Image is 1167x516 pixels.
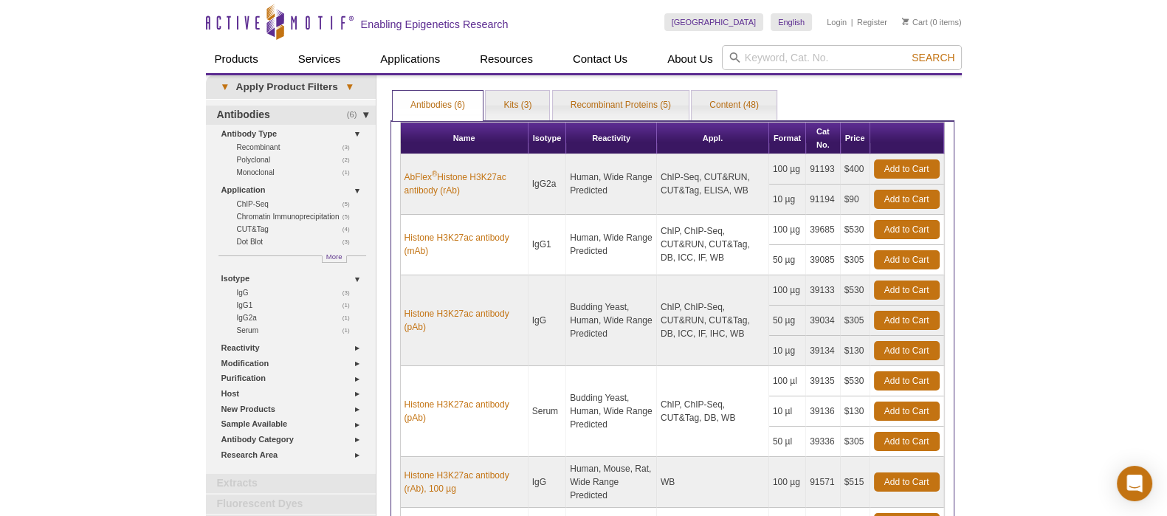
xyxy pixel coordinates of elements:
a: (3)Recombinant [237,141,358,154]
a: Resources [471,45,542,73]
a: More [322,255,347,263]
a: Purification [221,371,367,386]
a: Add to Cart [874,432,940,451]
h2: Enabling Epigenetics Research [361,18,509,31]
a: Application [221,182,367,198]
td: $515 [841,457,870,508]
th: Price [841,123,870,154]
a: Add to Cart [874,311,940,330]
td: 39336 [806,427,840,457]
a: Add to Cart [874,190,940,209]
a: Histone H3K27ac antibody (mAb) [405,231,524,258]
span: (5) [342,210,358,223]
a: Research Area [221,447,367,463]
td: 100 µl [769,366,806,396]
a: (6)Antibodies [206,106,376,125]
td: 39135 [806,366,840,396]
td: IgG [529,275,567,366]
td: 91194 [806,185,840,215]
td: ChIP, ChIP-Seq, CUT&RUN, CUT&Tag, DB, ICC, IF, IHC, WB [657,275,769,366]
a: Host [221,386,367,402]
a: Antibody Category [221,432,367,447]
a: Services [289,45,350,73]
li: (0 items) [902,13,962,31]
td: $400 [841,154,870,185]
td: 39034 [806,306,840,336]
td: $90 [841,185,870,215]
a: About Us [658,45,722,73]
td: WB [657,457,769,508]
th: Name [401,123,529,154]
a: Fluorescent Dyes [206,495,376,514]
a: Antibody Type [221,126,367,142]
a: (3)Dot Blot [237,235,358,248]
td: $305 [841,306,870,336]
td: 39134 [806,336,840,366]
a: Histone H3K27ac antibody (pAb) [405,307,524,334]
span: (1) [342,312,358,324]
td: 10 µg [769,185,806,215]
a: Contact Us [564,45,636,73]
a: Histone H3K27ac antibody (rAb), 100 µg [405,469,524,495]
span: (6) [347,106,365,125]
a: Antibodies (6) [393,91,483,120]
a: Cart [902,17,928,27]
span: (3) [342,286,358,299]
span: (1) [342,324,358,337]
td: 10 µg [769,336,806,366]
span: More [326,250,342,263]
span: (3) [342,235,358,248]
td: IgG [529,457,567,508]
th: Isotype [529,123,567,154]
td: 100 µg [769,275,806,306]
span: (1) [342,166,358,179]
a: Content (48) [692,91,777,120]
a: Add to Cart [874,341,940,360]
li: | [851,13,853,31]
a: Sample Available [221,416,367,432]
input: Keyword, Cat. No. [722,45,962,70]
a: English [771,13,812,31]
span: (3) [342,141,358,154]
a: Histone H3K27ac antibody (pAb) [405,398,524,424]
span: (1) [342,299,358,312]
span: ▾ [338,80,361,94]
a: Products [206,45,267,73]
th: Reactivity [566,123,657,154]
a: Login [827,17,847,27]
a: New Products [221,402,367,417]
td: 10 µl [769,396,806,427]
a: Add to Cart [874,402,940,421]
span: ▾ [213,80,236,94]
td: $530 [841,215,870,245]
span: (5) [342,198,358,210]
a: (1)Serum [237,324,358,337]
th: Cat No. [806,123,840,154]
td: ChIP, ChIP-Seq, CUT&Tag, DB, WB [657,366,769,457]
a: Add to Cart [874,250,940,269]
a: Applications [371,45,449,73]
a: (1)IgG1 [237,299,358,312]
a: (1)Monoclonal [237,166,358,179]
a: Recombinant Proteins (5) [553,91,689,120]
a: Extracts [206,474,376,493]
td: IgG1 [529,215,567,275]
td: 100 µg [769,154,806,185]
td: Serum [529,366,567,457]
td: $130 [841,336,870,366]
td: 50 µg [769,306,806,336]
a: Isotype [221,271,367,286]
td: ChIP, ChIP-Seq, CUT&RUN, CUT&Tag, DB, ICC, IF, WB [657,215,769,275]
button: Search [907,51,959,64]
sup: ® [432,170,437,178]
a: Register [857,17,887,27]
td: IgG2a [529,154,567,215]
td: $305 [841,427,870,457]
a: (2)Polyclonal [237,154,358,166]
a: (4)CUT&Tag [237,223,358,235]
a: Kits (3) [486,91,549,120]
span: Search [912,52,954,63]
td: Budding Yeast, Human, Wide Range Predicted [566,275,657,366]
td: ChIP-Seq, CUT&RUN, CUT&Tag, ELISA, WB [657,154,769,215]
span: (2) [342,154,358,166]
